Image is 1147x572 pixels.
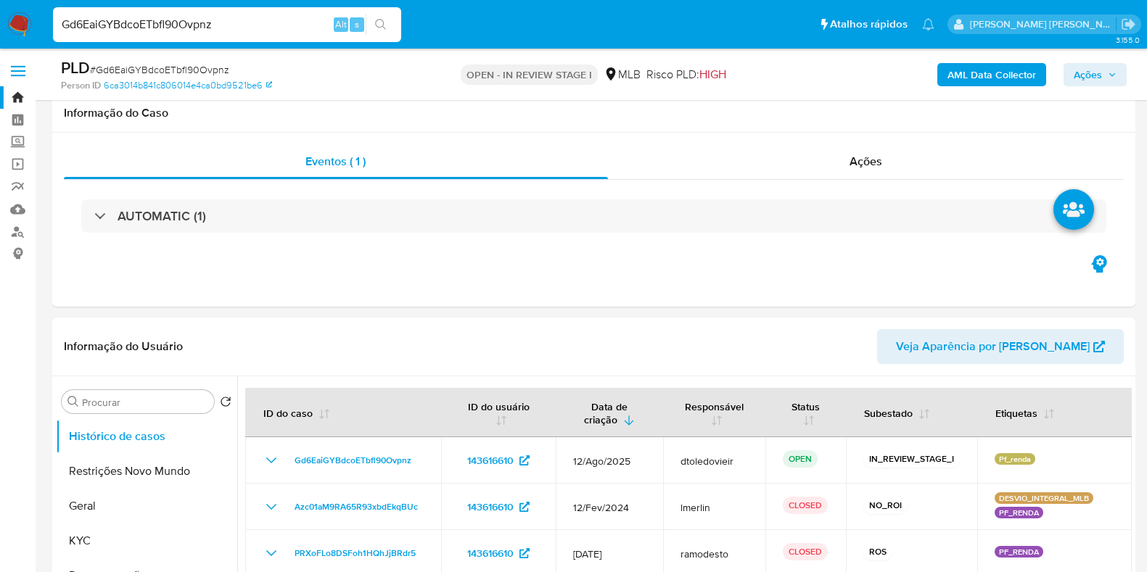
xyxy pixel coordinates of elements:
[461,65,598,85] p: OPEN - IN REVIEW STAGE I
[970,17,1117,31] p: danilo.toledo@mercadolivre.com
[1074,63,1102,86] span: Ações
[82,396,208,409] input: Procurar
[56,454,237,489] button: Restrições Novo Mundo
[67,396,79,407] button: Procurar
[61,79,101,92] b: Person ID
[604,67,641,83] div: MLB
[64,106,1124,120] h1: Informação do Caso
[699,66,726,83] span: HIGH
[90,62,229,77] span: # Gd6EaiGYBdcoETbfl90Ovpnz
[646,67,726,83] span: Risco PLD:
[922,18,934,30] a: Notificações
[947,63,1036,86] b: AML Data Collector
[64,339,183,354] h1: Informação do Usuário
[305,153,366,170] span: Eventos ( 1 )
[1121,17,1136,32] a: Sair
[81,199,1106,233] div: AUTOMATIC (1)
[937,63,1046,86] button: AML Data Collector
[220,396,231,412] button: Retornar ao pedido padrão
[118,208,206,224] h3: AUTOMATIC (1)
[877,329,1124,364] button: Veja Aparência por [PERSON_NAME]
[830,17,908,32] span: Atalhos rápidos
[56,419,237,454] button: Histórico de casos
[53,15,401,34] input: Pesquise usuários ou casos...
[1064,63,1127,86] button: Ações
[896,329,1090,364] span: Veja Aparência por [PERSON_NAME]
[56,489,237,523] button: Geral
[355,17,359,31] span: s
[850,153,882,170] span: Ações
[366,14,395,35] button: search-icon
[104,79,272,92] a: 6ca3014b841c806014e4ca0bd9521be6
[335,17,347,31] span: Alt
[56,523,237,558] button: KYC
[61,56,90,79] b: PLD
